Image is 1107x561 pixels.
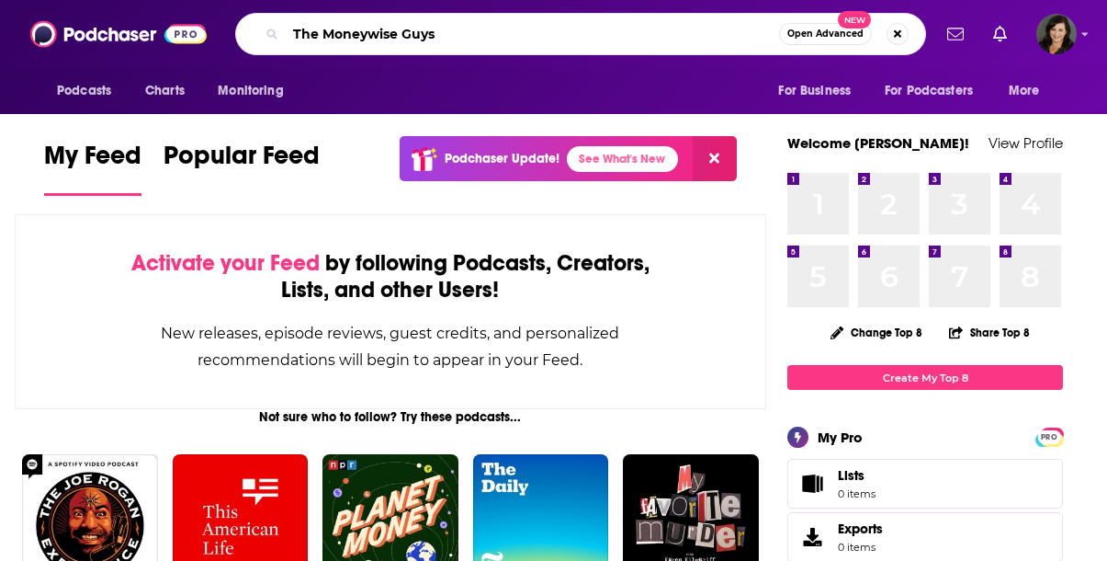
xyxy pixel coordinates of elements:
button: Change Top 8 [819,321,933,344]
img: Podchaser - Follow, Share and Rate Podcasts [30,17,207,52]
span: Charts [145,78,185,104]
input: Search podcasts, credits, & more... [286,19,779,49]
p: Podchaser Update! [445,151,559,166]
a: View Profile [988,134,1063,152]
div: Not sure who to follow? Try these podcasts... [15,409,766,425]
a: PRO [1038,429,1060,443]
span: Lists [838,467,875,484]
a: Create My Top 8 [787,365,1063,390]
button: open menu [765,74,874,109]
button: open menu [205,74,307,109]
button: Share Top 8 [948,315,1031,350]
button: open menu [44,74,135,109]
span: New [838,11,871,29]
span: Monitoring [218,78,283,104]
div: My Pro [818,429,863,446]
a: Popular Feed [164,140,320,196]
a: See What's New [567,146,678,172]
span: For Podcasters [885,78,973,104]
span: Logged in as ShannonLeighKeenan [1036,14,1077,54]
button: open menu [873,74,1000,109]
div: New releases, episode reviews, guest credits, and personalized recommendations will begin to appe... [107,320,673,373]
span: Exports [838,521,883,537]
img: User Profile [1036,14,1077,54]
div: Search podcasts, credits, & more... [235,13,926,55]
a: My Feed [44,140,141,196]
span: 0 items [838,541,883,554]
span: More [1009,78,1040,104]
span: PRO [1038,430,1060,444]
span: For Business [778,78,851,104]
span: Lists [838,467,864,484]
span: Lists [794,471,830,497]
a: Show notifications dropdown [986,18,1014,50]
button: Open AdvancedNew [779,23,872,45]
span: Popular Feed [164,140,320,182]
a: Show notifications dropdown [940,18,971,50]
a: Welcome [PERSON_NAME]! [787,134,969,152]
span: My Feed [44,140,141,182]
span: Activate your Feed [131,249,320,277]
button: open menu [996,74,1063,109]
button: Show profile menu [1036,14,1077,54]
div: by following Podcasts, Creators, Lists, and other Users! [107,250,673,303]
span: 0 items [838,487,875,500]
span: Open Advanced [787,29,864,39]
a: Lists [787,459,1063,509]
a: Charts [133,74,196,109]
span: Podcasts [57,78,111,104]
span: Exports [794,524,830,550]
